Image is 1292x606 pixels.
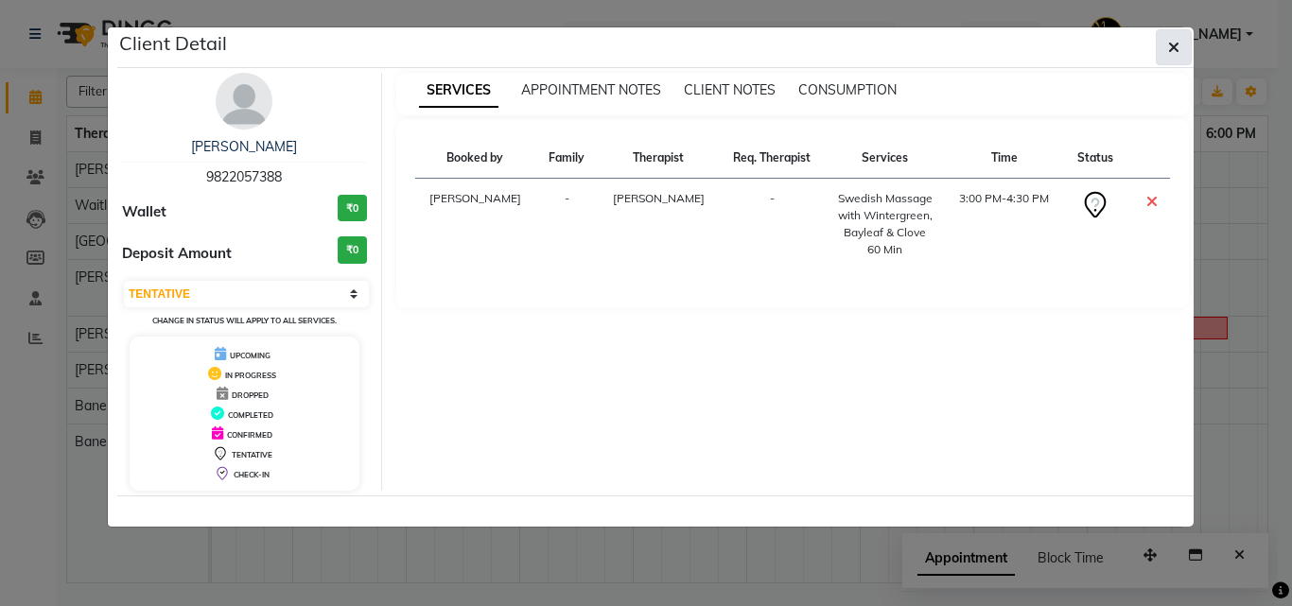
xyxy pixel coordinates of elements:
[719,179,825,270] td: -
[613,191,705,205] span: [PERSON_NAME]
[227,430,272,440] span: CONFIRMED
[338,195,367,222] h3: ₹0
[216,73,272,130] img: avatar
[191,138,297,155] a: [PERSON_NAME]
[798,81,897,98] span: CONSUMPTION
[945,179,1064,270] td: 3:00 PM-4:30 PM
[122,243,232,265] span: Deposit Amount
[419,74,498,108] span: SERVICES
[230,351,271,360] span: UPCOMING
[945,138,1064,179] th: Time
[206,168,282,185] span: 9822057388
[232,450,272,459] span: TENTATIVE
[535,179,598,270] td: -
[415,138,536,179] th: Booked by
[521,81,661,98] span: APPOINTMENT NOTES
[415,179,536,270] td: [PERSON_NAME]
[684,81,776,98] span: CLIENT NOTES
[119,29,227,58] h5: Client Detail
[535,138,598,179] th: Family
[225,371,276,380] span: IN PROGRESS
[598,138,719,179] th: Therapist
[836,190,934,258] div: Swedish Massage with Wintergreen, Bayleaf & Clove 60 Min
[234,470,270,479] span: CHECK-IN
[825,138,945,179] th: Services
[719,138,825,179] th: Req. Therapist
[122,201,166,223] span: Wallet
[228,410,273,420] span: COMPLETED
[232,390,269,400] span: DROPPED
[1064,138,1126,179] th: Status
[338,236,367,264] h3: ₹0
[152,316,337,325] small: Change in status will apply to all services.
